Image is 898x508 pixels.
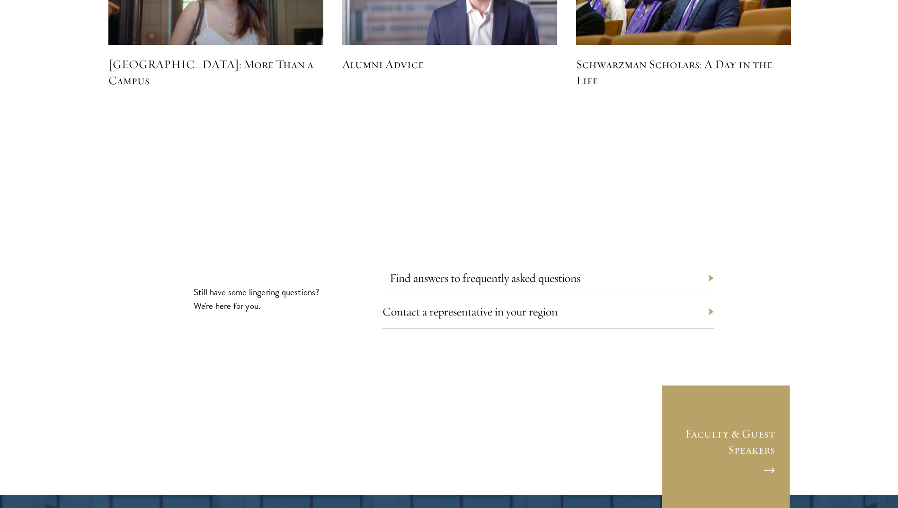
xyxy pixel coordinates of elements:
[194,285,321,313] p: Still have some lingering questions? We're here for you.
[108,56,323,88] h5: [GEOGRAPHIC_DATA]: More Than a Campus
[390,271,580,285] a: Find answers to frequently asked questions
[382,304,558,319] a: Contact a representative in your region
[342,56,557,72] h5: Alumni Advice
[576,56,791,88] h5: Schwarzman Scholars: A Day in the Life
